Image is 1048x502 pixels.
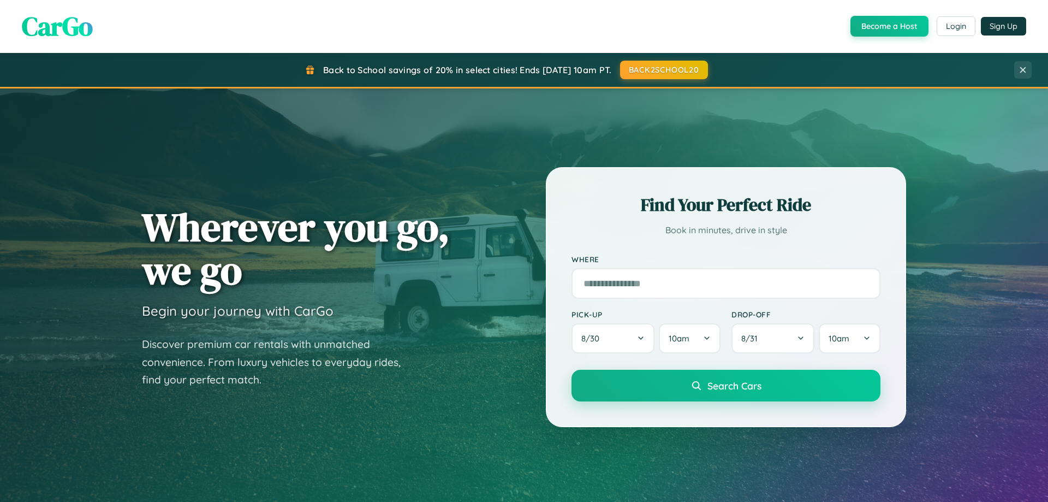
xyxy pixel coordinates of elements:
p: Discover premium car rentals with unmatched convenience. From luxury vehicles to everyday rides, ... [142,335,415,389]
button: 8/30 [571,323,654,353]
p: Book in minutes, drive in style [571,222,880,238]
span: 10am [669,333,689,344]
span: 10am [829,333,849,344]
button: Become a Host [850,16,928,37]
button: 10am [659,323,720,353]
span: Search Cars [707,380,761,392]
span: 8 / 30 [581,333,605,344]
label: Pick-up [571,310,720,319]
h3: Begin your journey with CarGo [142,303,334,319]
span: CarGo [22,8,93,44]
button: 10am [819,323,880,353]
label: Drop-off [731,310,880,319]
button: BACK2SCHOOL20 [620,61,708,79]
h2: Find Your Perfect Ride [571,193,880,217]
label: Where [571,255,880,264]
span: 8 / 31 [741,333,763,344]
h1: Wherever you go, we go [142,205,450,292]
button: Login [937,16,975,36]
button: Sign Up [981,17,1026,36]
span: Back to School savings of 20% in select cities! Ends [DATE] 10am PT. [323,64,611,75]
button: Search Cars [571,370,880,401]
button: 8/31 [731,323,814,353]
